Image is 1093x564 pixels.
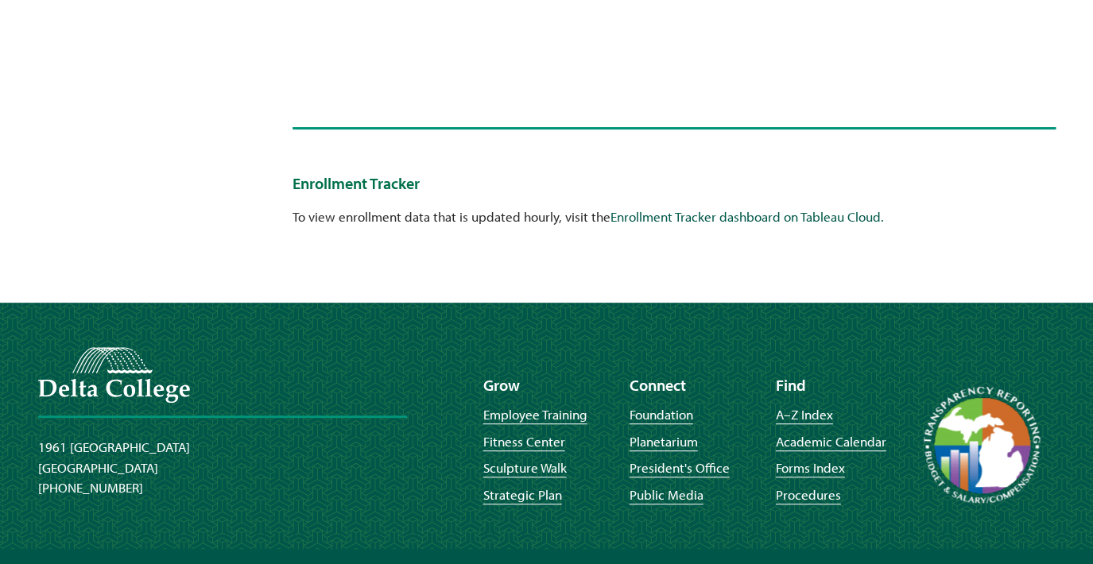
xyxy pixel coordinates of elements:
[483,433,565,450] a: Fitness Center
[483,376,617,395] h2: Grow
[610,208,884,225] a: Enrollment Tracker dashboard on Tableau Cloud.
[776,406,833,423] a: A–Z Index
[776,433,886,450] a: Academic Calendar
[38,477,407,498] div: [PHONE_NUMBER]
[293,207,1056,227] p: To view enrollment data that is updated hourly, visit the
[922,385,1041,504] img: Budget transparency seal
[293,174,1056,193] h3: Enrollment Tracker
[630,433,698,450] a: Planetarium
[483,459,567,476] a: Sculpture Walk
[38,458,407,478] div: [GEOGRAPHIC_DATA]
[630,376,763,395] h2: Connect
[776,486,841,503] a: Procedures
[630,406,693,423] a: Foundation
[630,486,703,503] a: Public Media
[776,459,845,476] a: Forms Index
[38,437,407,458] div: 1961 [GEOGRAPHIC_DATA]
[630,459,730,476] a: President's Office
[483,406,587,423] a: Employee Training
[776,376,909,395] h2: Find
[483,486,562,503] a: Strategic Plan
